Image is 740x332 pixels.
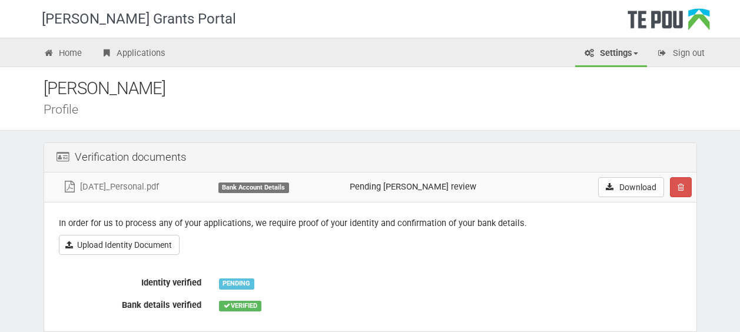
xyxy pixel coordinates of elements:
[50,295,210,311] label: Bank details verified
[35,41,91,67] a: Home
[59,217,682,230] p: In order for us to process any of your applications, we require proof of your identity and confir...
[345,172,545,202] td: Pending [PERSON_NAME] review
[59,235,180,255] a: Upload Identity Document
[62,181,159,192] a: [DATE]_Personal.pdf
[50,273,210,289] label: Identity verified
[218,182,289,193] div: Bank Account Details
[219,301,261,311] div: VERIFIED
[44,76,715,101] div: [PERSON_NAME]
[628,8,710,38] div: Te Pou Logo
[219,278,254,289] div: PENDING
[598,177,664,197] a: Download
[92,41,174,67] a: Applications
[648,41,714,67] a: Sign out
[575,41,647,67] a: Settings
[44,103,715,115] div: Profile
[44,143,696,172] div: Verification documents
